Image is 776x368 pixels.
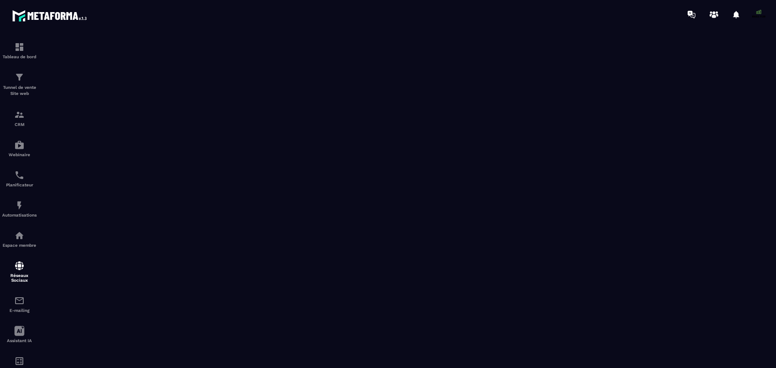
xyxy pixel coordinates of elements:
[2,273,37,283] p: Réseaux Sociaux
[2,213,37,217] p: Automatisations
[14,110,25,120] img: formation
[2,66,37,103] a: formationformationTunnel de vente Site web
[14,200,25,211] img: automations
[14,72,25,82] img: formation
[2,164,37,194] a: schedulerschedulerPlanificateur
[2,122,37,127] p: CRM
[2,133,37,164] a: automationsautomationsWebinaire
[2,35,37,66] a: formationformationTableau de bord
[2,338,37,343] p: Assistant IA
[2,85,37,97] p: Tunnel de vente Site web
[14,170,25,180] img: scheduler
[12,8,90,24] img: logo
[2,152,37,157] p: Webinaire
[2,243,37,248] p: Espace membre
[2,54,37,59] p: Tableau de bord
[2,254,37,289] a: social-networksocial-networkRéseaux Sociaux
[14,296,25,306] img: email
[2,224,37,254] a: automationsautomationsEspace membre
[14,140,25,150] img: automations
[2,289,37,319] a: emailemailE-mailing
[14,356,25,366] img: accountant
[2,194,37,224] a: automationsautomationsAutomatisations
[2,182,37,187] p: Planificateur
[14,261,25,271] img: social-network
[2,319,37,349] a: Assistant IA
[2,103,37,133] a: formationformationCRM
[14,230,25,241] img: automations
[2,308,37,313] p: E-mailing
[14,42,25,52] img: formation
